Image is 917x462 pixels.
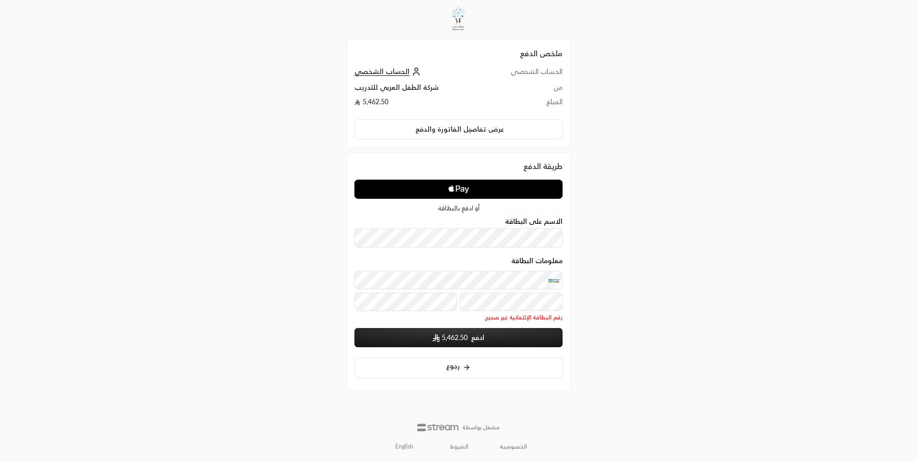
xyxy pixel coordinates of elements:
[354,67,410,76] span: الحساب الشخصي
[483,97,563,111] td: المبلغ
[354,97,483,111] td: 5,462.50
[354,119,563,139] button: عرض تفاصيل الفاتورة والدفع
[354,328,563,347] button: ادفع SAR5,462.50
[354,218,563,248] div: الاسم على البطاقة
[483,83,563,97] td: من
[354,314,563,321] span: رقم البطاقة الإئتمانية غير صحيح
[446,362,460,370] span: رجوع
[460,292,563,311] input: رمز التحقق CVC
[505,218,563,225] label: الاسم على البطاقة
[483,67,563,83] td: الحساب الشخصي
[450,443,469,450] a: الشروط
[548,277,559,284] img: MADA
[354,83,483,97] td: شركة الطفل العربي للتدريب
[442,333,468,342] span: 5,462.50
[390,439,419,454] a: English
[354,257,563,265] legend: معلومات البطاقة
[354,357,563,378] button: رجوع
[354,160,563,172] div: طريقة الدفع
[438,205,480,211] span: أو ادفع بالبطاقة
[433,334,440,342] img: SAR
[354,292,457,311] input: تاريخ الانتهاء
[354,48,563,59] h2: ملخص الدفع
[500,443,527,450] a: الخصوصية
[354,257,563,322] div: معلومات البطاقة
[354,271,563,289] input: بطاقة ائتمانية
[354,67,423,75] a: الحساب الشخصي
[462,424,500,431] p: مشغل بواسطة
[446,6,471,32] img: Company Logo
